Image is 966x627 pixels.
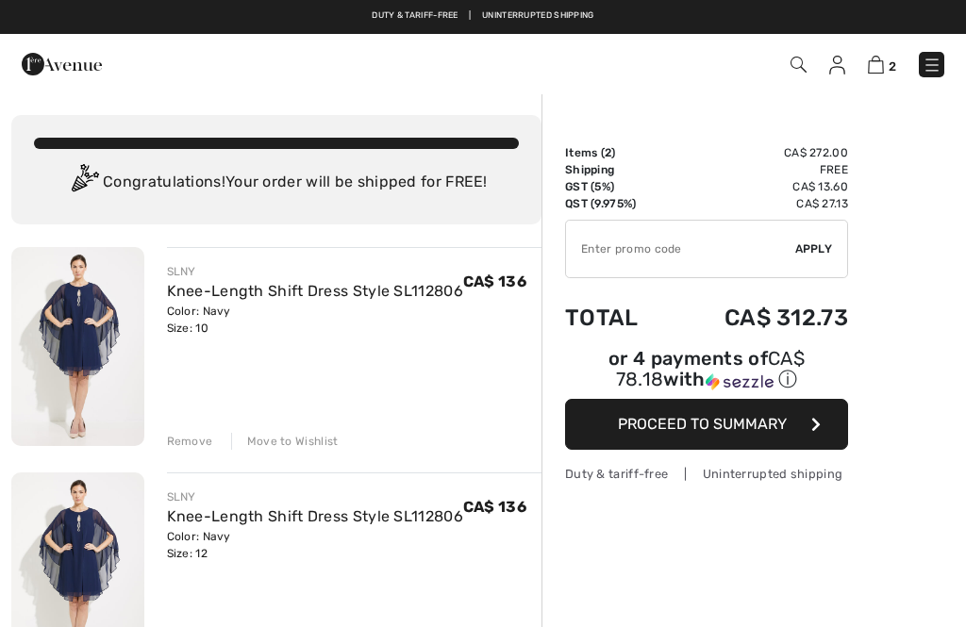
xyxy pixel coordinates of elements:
[65,164,103,202] img: Congratulation2.svg
[829,56,845,74] img: My Info
[167,263,463,280] div: SLNY
[565,178,670,195] td: GST (5%)
[565,399,848,450] button: Proceed to Summary
[463,498,526,516] span: CA$ 136
[565,350,848,399] div: or 4 payments ofCA$ 78.18withSezzle Click to learn more about Sezzle
[463,272,526,290] span: CA$ 136
[616,347,805,390] span: CA$ 78.18
[868,53,896,75] a: 2
[231,433,339,450] div: Move to Wishlist
[565,465,848,483] div: Duty & tariff-free | Uninterrupted shipping
[605,146,611,159] span: 2
[565,350,848,392] div: or 4 payments of with
[670,195,848,212] td: CA$ 27.13
[167,433,213,450] div: Remove
[565,286,670,350] td: Total
[923,56,941,74] img: Menu
[34,164,519,202] div: Congratulations! Your order will be shipped for FREE!
[167,528,463,562] div: Color: Navy Size: 12
[670,286,848,350] td: CA$ 312.73
[167,507,463,525] a: Knee-Length Shift Dress Style SL112806
[565,195,670,212] td: QST (9.975%)
[670,144,848,161] td: CA$ 272.00
[167,282,463,300] a: Knee-Length Shift Dress Style SL112806
[565,161,670,178] td: Shipping
[167,488,463,505] div: SLNY
[11,247,144,446] img: Knee-Length Shift Dress Style SL112806
[22,45,102,83] img: 1ère Avenue
[868,56,884,74] img: Shopping Bag
[565,144,670,161] td: Items ( )
[791,57,807,73] img: Search
[889,59,896,74] span: 2
[670,161,848,178] td: Free
[795,240,833,257] span: Apply
[618,415,787,433] span: Proceed to Summary
[22,54,102,72] a: 1ère Avenue
[566,221,795,277] input: Promo code
[167,303,463,337] div: Color: Navy Size: 10
[706,373,774,390] img: Sezzle
[670,178,848,195] td: CA$ 13.60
